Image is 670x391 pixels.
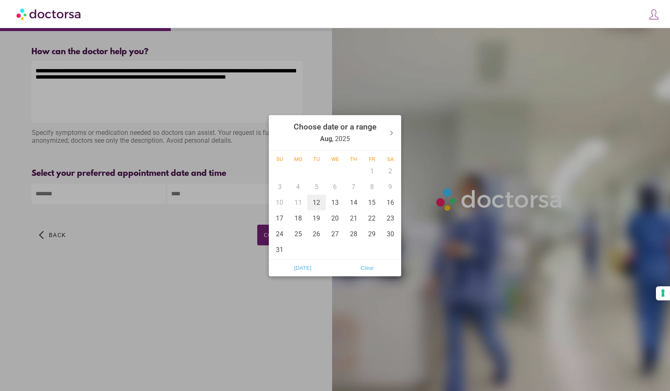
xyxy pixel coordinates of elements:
div: 12 [307,194,326,210]
div: 22 [363,210,381,226]
button: Clear [335,261,400,274]
strong: Choose date or a range [294,122,376,131]
div: 31 [270,242,289,257]
div: 18 [289,210,308,226]
div: , 2025 [294,117,376,149]
div: Sa [381,156,400,162]
div: 17 [270,210,289,226]
div: 28 [344,226,363,242]
img: icons8-customer-100.png [648,9,660,20]
div: 20 [326,210,345,226]
div: 5 [307,179,326,194]
div: 26 [307,226,326,242]
div: 3 [270,179,289,194]
div: 30 [381,226,400,242]
div: 7 [344,179,363,194]
div: 11 [289,194,308,210]
div: 9 [381,179,400,194]
div: 13 [326,194,345,210]
div: 27 [326,226,345,242]
div: 23 [381,210,400,226]
div: Su [270,156,289,162]
button: [DATE] [270,261,335,274]
div: We [326,156,345,162]
div: 2 [381,163,400,179]
div: Mo [289,156,308,162]
div: 4 [289,179,308,194]
div: Tu [307,156,326,162]
div: Fr [363,156,381,162]
div: 1 [363,163,381,179]
img: Doctorsa.com [17,5,82,23]
button: Your consent preferences for tracking technologies [656,286,670,300]
div: 14 [344,194,363,210]
div: 6 [326,179,345,194]
div: Th [344,156,363,162]
div: 21 [344,210,363,226]
div: 25 [289,226,308,242]
div: 15 [363,194,381,210]
div: 8 [363,179,381,194]
div: 19 [307,210,326,226]
div: 10 [270,194,289,210]
span: [DATE] [273,261,333,274]
div: 29 [363,226,381,242]
div: 24 [270,226,289,242]
strong: Aug [320,134,332,142]
span: Clear [337,261,397,274]
div: 16 [381,194,400,210]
